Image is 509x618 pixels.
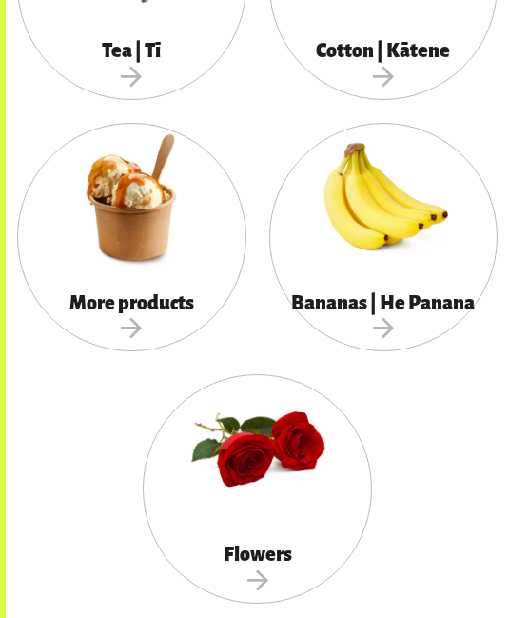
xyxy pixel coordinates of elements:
[269,40,499,90] span: Cotton | Kātene
[17,123,246,352] a: More products
[269,123,499,352] a: Bananas | He Panana
[269,292,499,343] span: Bananas | He Panana
[143,374,372,604] a: Flowers
[17,40,246,90] span: Tea | Tī
[17,292,246,343] span: More products
[143,544,372,594] span: Flowers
